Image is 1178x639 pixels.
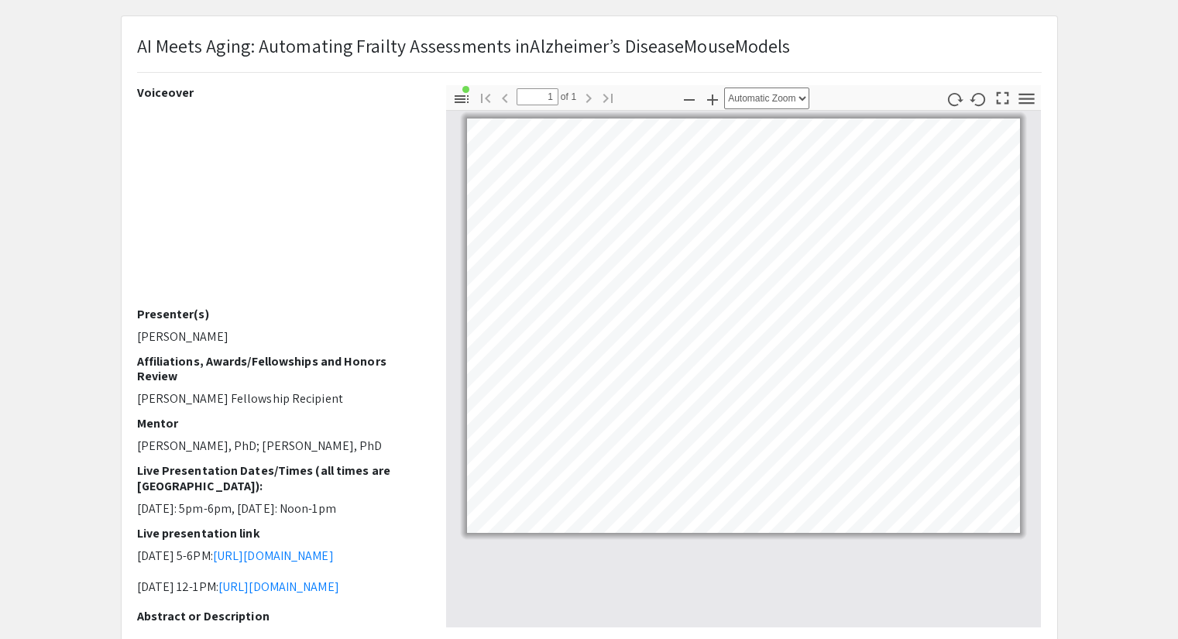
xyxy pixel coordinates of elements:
span: Mouse [684,33,735,58]
a: [URL][DOMAIN_NAME] [213,548,334,564]
button: Toggle Sidebar (document contains outline/attachments/layers) [448,88,475,110]
iframe: DREAMS Reflection Sp25 - Suhani Aggarwal [137,106,423,307]
h2: Affiliations, Awards/Fellowships and Honors Review [137,354,423,383]
button: Go to Last Page [595,86,621,108]
button: Zoom In [699,88,726,110]
button: Rotate Clockwise [941,88,967,110]
p: [PERSON_NAME], PhD; [PERSON_NAME], PhD [137,437,423,455]
h2: Mentor [137,416,423,431]
h2: Abstract or Description [137,609,423,624]
p: [DATE] 12-1PM: [137,578,423,596]
button: Next Page [575,86,602,108]
button: Go to First Page [472,86,499,108]
h2: Presenter(s) [137,307,423,321]
a: [URL][DOMAIN_NAME] [218,579,339,595]
div: Page 1 [460,112,1027,540]
button: Tools [1013,88,1039,110]
button: Switch to Presentation Mode [989,85,1015,108]
h2: Live presentation link [137,526,423,541]
input: Page [517,88,558,105]
span: AI Meets Aging: Automating Frailty Assessments in [137,33,531,58]
button: Previous Page [492,86,518,108]
h2: Voiceover [137,85,423,100]
p: [DATE]: 5pm-6pm, [DATE]: Noon-1pm [137,500,423,518]
p: [PERSON_NAME] [137,328,423,346]
button: Zoom Out [676,88,702,110]
p: [DATE] 5-6PM: [137,547,423,565]
h2: Live Presentation Dates/Times (all times are [GEOGRAPHIC_DATA]): [137,463,423,493]
span: Models [735,33,791,58]
span: of 1 [558,88,577,105]
span: Alzheimer’s Disease [530,33,684,58]
iframe: Chat [12,569,66,627]
p: [PERSON_NAME] Fellowship Recipient [137,390,423,408]
button: Rotate Counterclockwise [965,88,991,110]
select: Zoom [724,88,809,109]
